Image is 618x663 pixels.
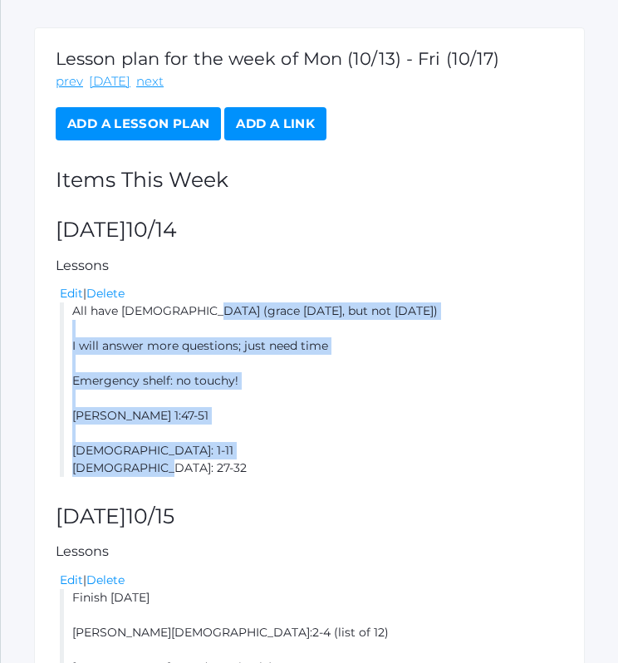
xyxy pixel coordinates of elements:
h2: [DATE] [56,505,563,528]
div: | [60,285,563,302]
a: Delete [86,572,125,587]
a: [DATE] [89,72,130,91]
div: | [60,572,563,589]
h1: Lesson plan for the week of Mon (10/13) - Fri (10/17) [56,49,563,68]
a: prev [56,72,83,91]
a: Edit [60,286,83,301]
h2: [DATE] [56,219,563,242]
span: 10/14 [126,217,177,242]
h5: Lessons [56,258,563,273]
h5: Lessons [56,544,563,559]
a: Delete [86,286,125,301]
a: Edit [60,572,83,587]
a: Add a Lesson Plan [56,107,221,140]
li: All have [DEMOGRAPHIC_DATA] (grace [DATE], but not [DATE]) I will answer more questions; just nee... [60,302,563,477]
a: Add a Link [224,107,326,140]
h2: Items This Week [56,169,563,192]
a: next [136,72,164,91]
span: 10/15 [126,503,174,528]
